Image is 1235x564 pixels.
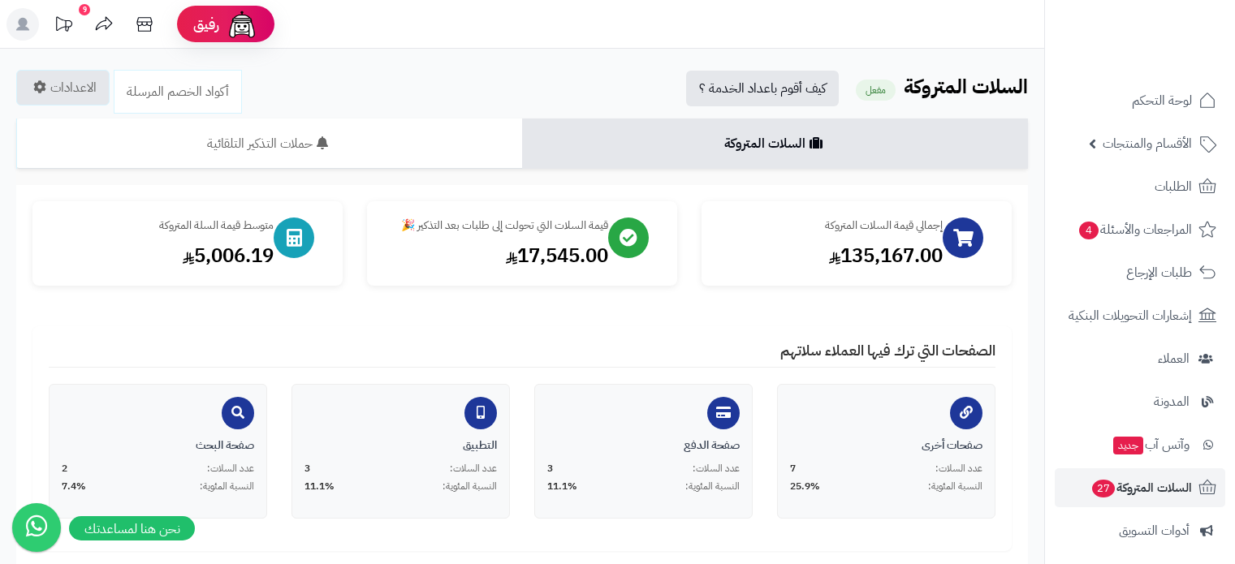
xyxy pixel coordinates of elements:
span: أدوات التسويق [1119,519,1190,542]
span: وآتس آب [1112,433,1190,456]
div: 9 [79,4,90,15]
span: الطلبات [1155,175,1192,198]
span: لوحة التحكم [1132,89,1192,112]
span: 3 [547,462,553,476]
span: إشعارات التحويلات البنكية [1069,304,1192,327]
span: عدد السلات: [935,462,982,476]
span: العملاء [1158,347,1190,370]
a: حملات التذكير التلقائية [16,118,522,169]
div: 5,006.19 [49,242,274,269]
span: 11.1% [547,480,577,493]
a: المراجعات والأسئلة4 [1055,210,1225,249]
span: جديد [1113,437,1143,454]
span: 4 [1079,222,1099,239]
a: العملاء [1055,339,1225,378]
span: المدونة [1154,390,1190,413]
h4: الصفحات التي ترك فيها العملاء سلاتهم [49,342,995,368]
div: 17,545.00 [383,242,608,269]
span: 2 [62,462,67,476]
span: 7.4% [62,480,86,493]
div: إجمالي قيمة السلات المتروكة [718,217,943,234]
div: التطبيق [304,437,497,454]
span: 27 [1092,480,1115,497]
span: النسبة المئوية: [685,480,740,493]
a: الطلبات [1055,167,1225,206]
span: الأقسام والمنتجات [1103,132,1192,155]
span: 11.1% [304,480,335,493]
span: النسبة المئوية: [443,480,497,493]
span: النسبة المئوية: [928,480,982,493]
span: رفيق [193,15,219,34]
span: عدد السلات: [693,462,740,476]
img: ai-face.png [226,8,258,41]
span: عدد السلات: [450,462,497,476]
a: تحديثات المنصة [43,8,84,45]
a: السلات المتروكة27 [1055,468,1225,507]
span: 25.9% [790,480,820,493]
b: السلات المتروكة [904,72,1028,101]
div: متوسط قيمة السلة المتروكة [49,217,274,234]
a: المدونة [1055,382,1225,421]
div: صفحة الدفع [547,437,740,454]
a: السلات المتروكة [522,118,1028,169]
span: طلبات الإرجاع [1126,261,1192,284]
span: المراجعات والأسئلة [1077,218,1192,241]
div: صفحات أخرى [790,437,982,454]
a: طلبات الإرجاع [1055,253,1225,292]
span: 7 [790,462,796,476]
a: إشعارات التحويلات البنكية [1055,296,1225,335]
span: 3 [304,462,310,476]
a: أكواد الخصم المرسلة [114,70,242,114]
small: مفعل [856,80,896,101]
span: عدد السلات: [207,462,254,476]
a: وآتس آبجديد [1055,425,1225,464]
a: كيف أقوم باعداد الخدمة ؟ [686,71,839,106]
span: السلات المتروكة [1090,476,1192,499]
div: صفحة البحث [62,437,254,454]
a: الاعدادات [16,70,110,105]
div: قيمة السلات التي تحولت إلى طلبات بعد التذكير 🎉 [383,217,608,234]
span: النسبة المئوية: [200,480,254,493]
a: أدوات التسويق [1055,511,1225,550]
div: 135,167.00 [718,242,943,269]
a: لوحة التحكم [1055,81,1225,120]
